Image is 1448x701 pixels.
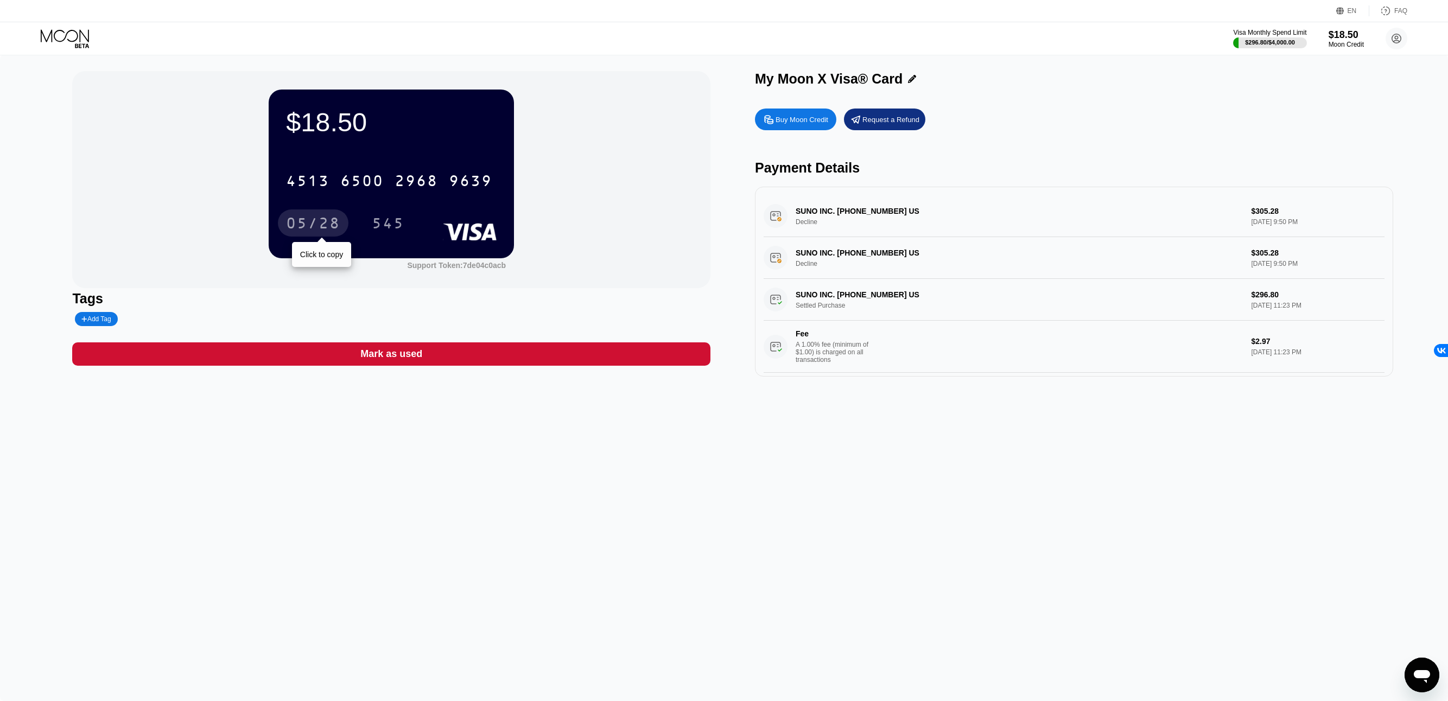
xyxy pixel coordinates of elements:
div: Request a Refund [844,109,925,130]
div: Support Token: 7de04c0acb [407,261,506,270]
div: Payment Details [755,160,1393,176]
div: 2968 [395,174,438,191]
div: Fee [796,329,872,338]
div: 05/28 [278,209,348,237]
div: FAQ [1394,7,1407,15]
div: Support Token:7de04c0acb [407,261,506,270]
div: Visa Monthly Spend Limit [1233,29,1306,36]
div: $2.97 [1251,337,1384,346]
div: Tags [72,291,710,307]
div: $296.80 / $4,000.00 [1245,39,1295,46]
div: Mark as used [72,342,710,366]
div: 4513 [286,174,329,191]
div: Add Tag [81,315,111,323]
div: Mark as used [360,348,422,360]
div: Add Tag [75,312,117,326]
div: FAQ [1369,5,1407,16]
div: EN [1348,7,1357,15]
div: FeeA 1.00% fee (minimum of $1.00) is charged on all transactions$2.97[DATE] 11:23 PM [764,321,1385,373]
div: 05/28 [286,216,340,233]
div: 9639 [449,174,492,191]
div: 6500 [340,174,384,191]
div: Buy Moon Credit [755,109,836,130]
div: $18.50 [1329,29,1364,41]
div: Click to copy [300,250,343,259]
div: 545 [364,209,412,237]
div: Moon Credit [1329,41,1364,48]
div: Visa Monthly Spend Limit$296.80/$4,000.00 [1233,29,1306,48]
div: 4513650029689639 [280,167,499,194]
div: $18.50Moon Credit [1329,29,1364,48]
div: Buy Moon Credit [776,115,828,124]
div: 545 [372,216,404,233]
div: [DATE] 11:23 PM [1251,348,1384,356]
div: Request a Refund [862,115,919,124]
div: My Moon X Visa® Card [755,71,903,87]
iframe: Кнопка запуска окна обмена сообщениями [1405,658,1439,692]
div: EN [1336,5,1369,16]
div: A 1.00% fee (minimum of $1.00) is charged on all transactions [796,341,877,364]
div: $18.50 [286,107,497,137]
